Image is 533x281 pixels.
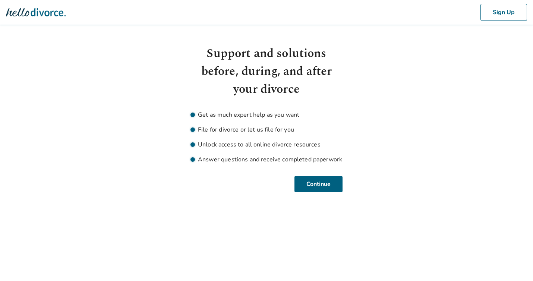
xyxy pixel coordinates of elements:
[6,5,66,20] img: Hello Divorce Logo
[190,155,343,164] li: Answer questions and receive completed paperwork
[190,140,343,149] li: Unlock access to all online divorce resources
[190,125,343,134] li: File for divorce or let us file for you
[294,176,343,192] button: Continue
[190,45,343,98] h1: Support and solutions before, during, and after your divorce
[190,110,343,119] li: Get as much expert help as you want
[480,4,527,21] button: Sign Up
